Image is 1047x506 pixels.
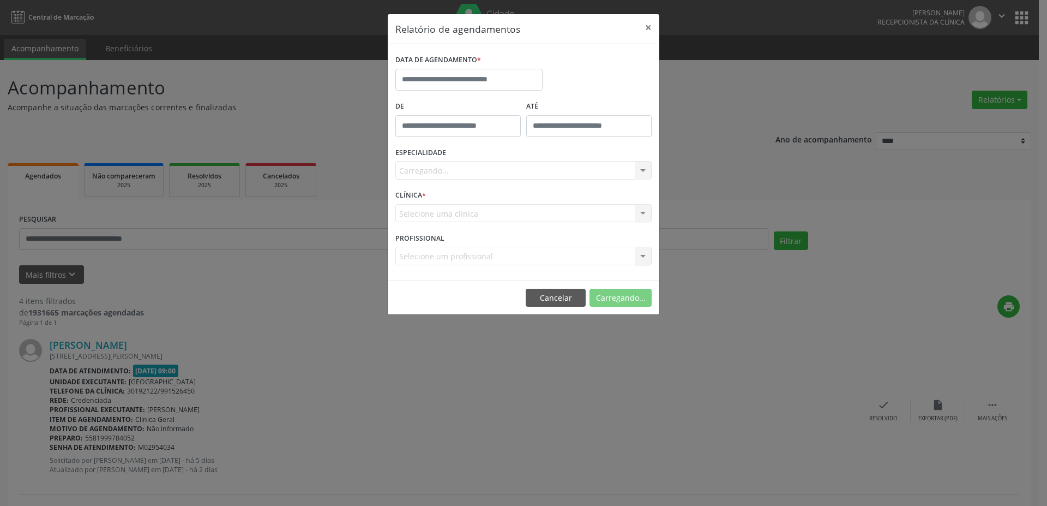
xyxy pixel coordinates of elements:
label: De [395,98,521,115]
label: PROFISSIONAL [395,230,444,247]
label: ESPECIALIDADE [395,145,446,162]
label: CLÍNICA [395,187,426,204]
button: Carregando... [589,289,652,307]
label: ATÉ [526,98,652,115]
h5: Relatório de agendamentos [395,22,520,36]
button: Close [637,14,659,41]
button: Cancelar [526,289,586,307]
label: DATA DE AGENDAMENTO [395,52,481,69]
